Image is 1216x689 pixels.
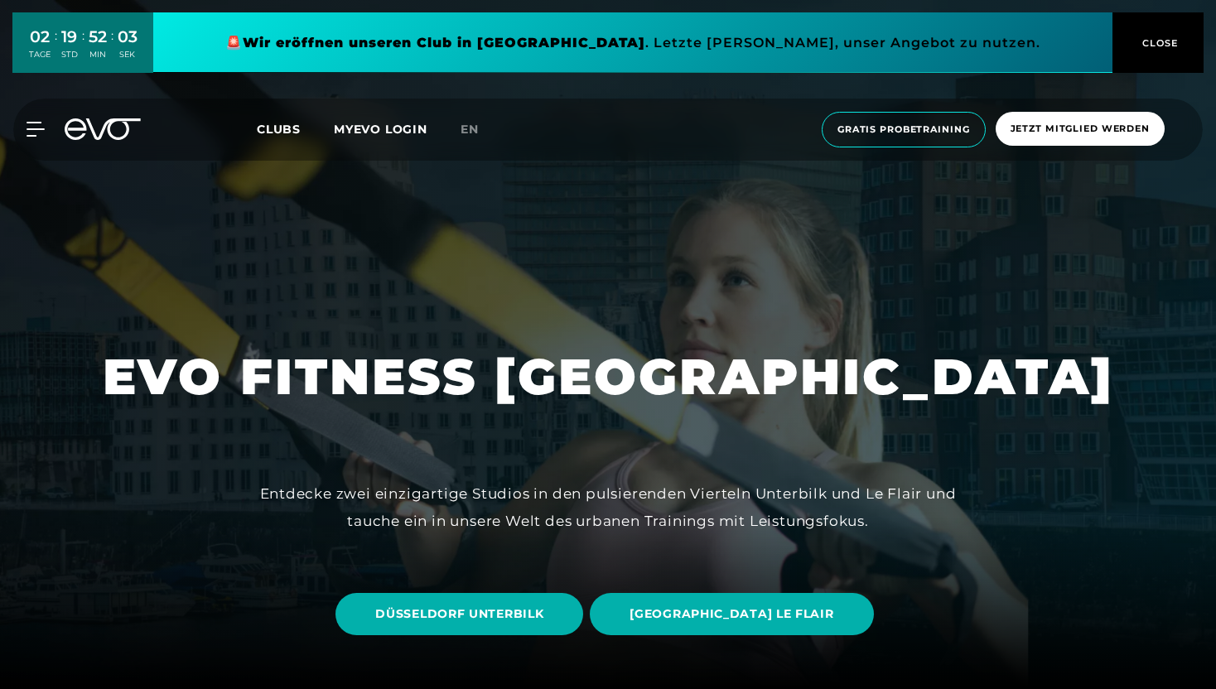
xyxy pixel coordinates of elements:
div: STD [61,49,78,60]
a: Jetzt Mitglied werden [991,112,1170,147]
span: [GEOGRAPHIC_DATA] LE FLAIR [630,605,833,623]
span: CLOSE [1138,36,1179,51]
a: en [461,120,499,139]
div: : [111,26,113,70]
span: Gratis Probetraining [837,123,970,137]
span: Clubs [257,122,301,137]
span: en [461,122,479,137]
h1: EVO FITNESS [GEOGRAPHIC_DATA] [103,344,1114,409]
a: [GEOGRAPHIC_DATA] LE FLAIR [590,581,880,648]
div: 02 [29,25,51,49]
div: : [82,26,84,70]
button: CLOSE [1112,12,1204,73]
div: SEK [118,49,138,60]
div: MIN [89,49,107,60]
div: : [55,26,57,70]
div: 19 [61,25,78,49]
a: Gratis Probetraining [817,112,991,147]
div: 52 [89,25,107,49]
div: Entdecke zwei einzigartige Studios in den pulsierenden Vierteln Unterbilk und Le Flair und tauche... [260,480,957,534]
a: Clubs [257,121,334,137]
a: DÜSSELDORF UNTERBILK [335,581,590,648]
a: MYEVO LOGIN [334,122,427,137]
span: DÜSSELDORF UNTERBILK [375,605,543,623]
div: TAGE [29,49,51,60]
div: 03 [118,25,138,49]
span: Jetzt Mitglied werden [1011,122,1150,136]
